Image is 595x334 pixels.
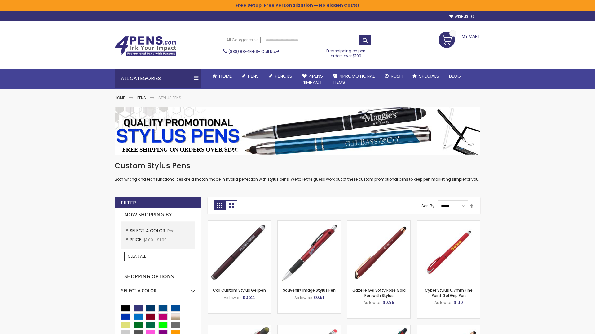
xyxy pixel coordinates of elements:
img: Souvenir® Image Stylus Pen-Red [278,221,341,283]
a: 4PROMOTIONALITEMS [328,69,380,89]
span: Red [167,228,175,233]
span: - Call Now! [228,49,279,54]
span: $0.91 [313,294,324,301]
span: Clear All [128,254,146,259]
a: Wishlist [449,14,474,19]
a: Gazelle Gel Softy Rose Gold Pen with Stylus-Red [347,220,410,225]
img: Cali Custom Stylus Gel pen-Red [208,221,271,283]
span: 4PROMOTIONAL ITEMS [333,73,375,85]
span: 4Pens 4impact [302,73,323,85]
span: Pens [248,73,259,79]
span: All Categories [227,37,258,42]
a: (888) 88-4PENS [228,49,258,54]
span: As low as [224,295,242,300]
span: Select A Color [130,228,167,234]
a: Home [208,69,237,83]
a: Gazelle Gel Softy Rose Gold Pen with Stylus [352,288,406,298]
span: Rush [391,73,403,79]
a: Home [115,95,125,101]
a: Souvenir® Jalan Highlighter Stylus Pen Combo-Red [208,325,271,330]
div: Select A Color [121,283,195,294]
strong: Grid [214,200,226,210]
a: Gazelle Gel Softy Rose Gold Pen with Stylus - ColorJet-Red [417,325,480,330]
img: Cyber Stylus 0.7mm Fine Point Gel Grip Pen-Red [417,221,480,283]
a: Souvenir® Image Stylus Pen-Red [278,220,341,225]
span: Home [219,73,232,79]
img: 4Pens Custom Pens and Promotional Products [115,36,177,56]
span: $0.99 [382,299,394,306]
span: As low as [294,295,312,300]
a: Specials [408,69,444,83]
a: Islander Softy Gel with Stylus - ColorJet Imprint-Red [278,325,341,330]
img: Gazelle Gel Softy Rose Gold Pen with Stylus-Red [347,221,410,283]
a: Clear All [124,252,149,261]
span: Pencils [275,73,292,79]
strong: Stylus Pens [158,95,181,101]
span: $1.10 [453,299,463,306]
a: Blog [444,69,466,83]
a: Cyber Stylus 0.7mm Fine Point Gel Grip Pen [425,288,473,298]
label: Sort By [421,203,434,208]
span: As low as [434,300,452,305]
a: All Categories [223,35,261,45]
span: $1.00 - $1.99 [143,237,167,242]
span: As low as [364,300,381,305]
span: Price [130,237,143,243]
a: 4Pens4impact [297,69,328,89]
div: Free shipping on pen orders over $199 [320,46,372,58]
strong: Shopping Options [121,270,195,284]
img: Stylus Pens [115,107,480,155]
a: Cali Custom Stylus Gel pen-Red [208,220,271,225]
a: Souvenir® Image Stylus Pen [283,288,336,293]
div: Both writing and tech functionalities are a match made in hybrid perfection with stylus pens. We ... [115,161,480,182]
a: Rush [380,69,408,83]
a: Orbitor 4 Color Assorted Ink Metallic Stylus Pens-Red [347,325,410,330]
a: Pens [237,69,264,83]
a: Cali Custom Stylus Gel pen [213,288,266,293]
div: All Categories [115,69,201,88]
span: Specials [419,73,439,79]
strong: Filter [121,199,136,206]
h1: Custom Stylus Pens [115,161,480,171]
a: Pencils [264,69,297,83]
strong: Now Shopping by [121,208,195,221]
a: Cyber Stylus 0.7mm Fine Point Gel Grip Pen-Red [417,220,480,225]
span: $0.84 [243,294,255,301]
a: Pens [137,95,146,101]
span: Blog [449,73,461,79]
